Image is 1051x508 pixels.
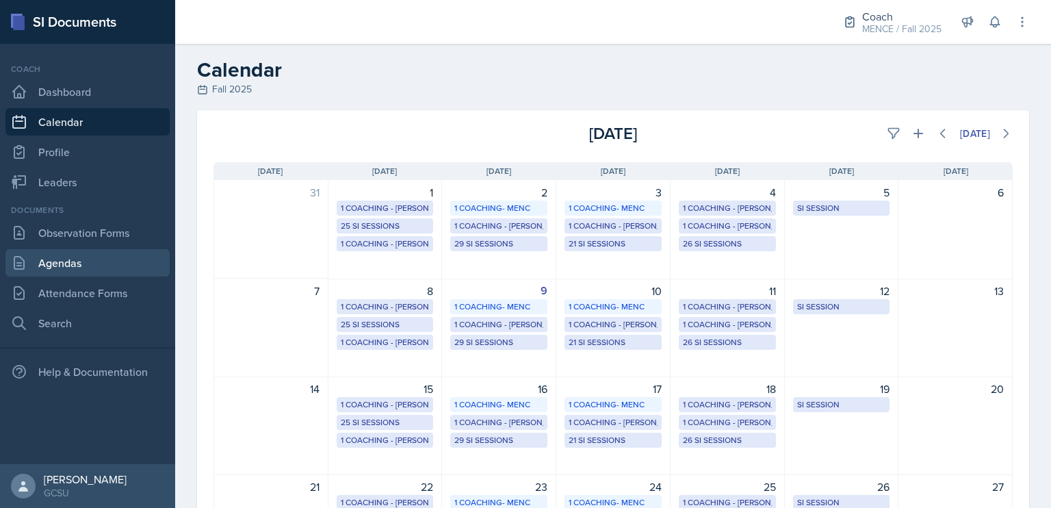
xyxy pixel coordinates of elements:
div: Fall 2025 [197,82,1029,97]
div: 22 [337,479,434,495]
div: Help & Documentation [5,358,170,385]
div: 21 SI Sessions [569,434,658,446]
div: [DATE] [960,128,990,139]
div: 25 SI Sessions [341,220,430,232]
div: 5 [793,184,890,201]
div: 1 Coaching - [PERSON_NAME] [683,416,772,429]
div: MENCE / Fall 2025 [862,22,942,36]
div: 1 Coaching- MENC [569,398,658,411]
div: SI Session [797,398,886,411]
div: SI Session [797,202,886,214]
div: 21 SI Sessions [569,238,658,250]
div: 6 [907,184,1004,201]
span: [DATE] [486,165,511,177]
div: 29 SI Sessions [454,434,543,446]
div: 13 [907,283,1004,299]
div: Coach [862,8,942,25]
div: GCSU [44,486,127,500]
div: 12 [793,283,890,299]
div: [PERSON_NAME] [44,472,127,486]
div: 29 SI Sessions [454,336,543,348]
a: Agendas [5,249,170,277]
div: 1 Coaching - [PERSON_NAME] [569,416,658,429]
div: 15 [337,381,434,397]
a: Profile [5,138,170,166]
span: [DATE] [829,165,854,177]
a: Leaders [5,168,170,196]
div: 1 Coaching - [PERSON_NAME] [683,202,772,214]
div: 1 Coaching- MENC [569,202,658,214]
a: Attendance Forms [5,279,170,307]
span: [DATE] [715,165,740,177]
a: Observation Forms [5,219,170,246]
button: [DATE] [951,122,999,145]
div: 1 Coaching- MENC [454,398,543,411]
div: 21 SI Sessions [569,336,658,348]
span: [DATE] [944,165,968,177]
div: 26 SI Sessions [683,336,772,348]
div: 26 [793,479,890,495]
div: Documents [5,204,170,216]
div: 1 Coaching - [PERSON_NAME] [569,318,658,331]
div: 27 [907,479,1004,495]
div: 21 [222,479,320,495]
div: 1 Coaching - [PERSON_NAME] [454,318,543,331]
span: [DATE] [601,165,625,177]
div: 1 Coaching - [PERSON_NAME] [341,202,430,214]
div: 1 Coaching- MENC [454,301,543,313]
div: 1 Coaching - [PERSON_NAME] [341,434,430,446]
div: 1 Coaching - [PERSON_NAME] [683,220,772,232]
div: 1 Coaching - [PERSON_NAME] [341,301,430,313]
div: 1 [337,184,434,201]
a: Dashboard [5,78,170,105]
div: 3 [565,184,662,201]
div: 16 [450,381,547,397]
div: 1 Coaching- MENC [454,202,543,214]
span: [DATE] [258,165,283,177]
div: 25 SI Sessions [341,416,430,429]
div: 1 Coaching- MENC [569,301,658,313]
div: [DATE] [480,121,746,146]
div: 1 Coaching - [PERSON_NAME] [341,336,430,348]
div: 1 Coaching - [PERSON_NAME] [341,398,430,411]
div: 1 Coaching - [PERSON_NAME] [341,238,430,250]
div: 23 [450,479,547,495]
a: Calendar [5,108,170,136]
div: 25 SI Sessions [341,318,430,331]
div: 26 SI Sessions [683,434,772,446]
div: 29 SI Sessions [454,238,543,250]
div: 1 Coaching - [PERSON_NAME] [683,398,772,411]
h2: Calendar [197,58,1029,82]
div: 18 [679,381,776,397]
div: 7 [222,283,320,299]
div: 26 SI Sessions [683,238,772,250]
div: 24 [565,479,662,495]
span: [DATE] [372,165,397,177]
div: 1 Coaching - [PERSON_NAME] [683,301,772,313]
div: 4 [679,184,776,201]
div: 1 Coaching - [PERSON_NAME] [683,318,772,331]
div: 19 [793,381,890,397]
div: Coach [5,63,170,75]
div: 1 Coaching - [PERSON_NAME] [454,220,543,232]
a: Search [5,309,170,337]
div: 10 [565,283,662,299]
div: 2 [450,184,547,201]
div: 14 [222,381,320,397]
div: 20 [907,381,1004,397]
div: 11 [679,283,776,299]
div: 8 [337,283,434,299]
div: 31 [222,184,320,201]
div: 17 [565,381,662,397]
div: 1 Coaching - [PERSON_NAME] [454,416,543,429]
div: 1 Coaching - [PERSON_NAME] [569,220,658,232]
div: 9 [450,283,547,299]
div: 25 [679,479,776,495]
div: SI Session [797,301,886,313]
